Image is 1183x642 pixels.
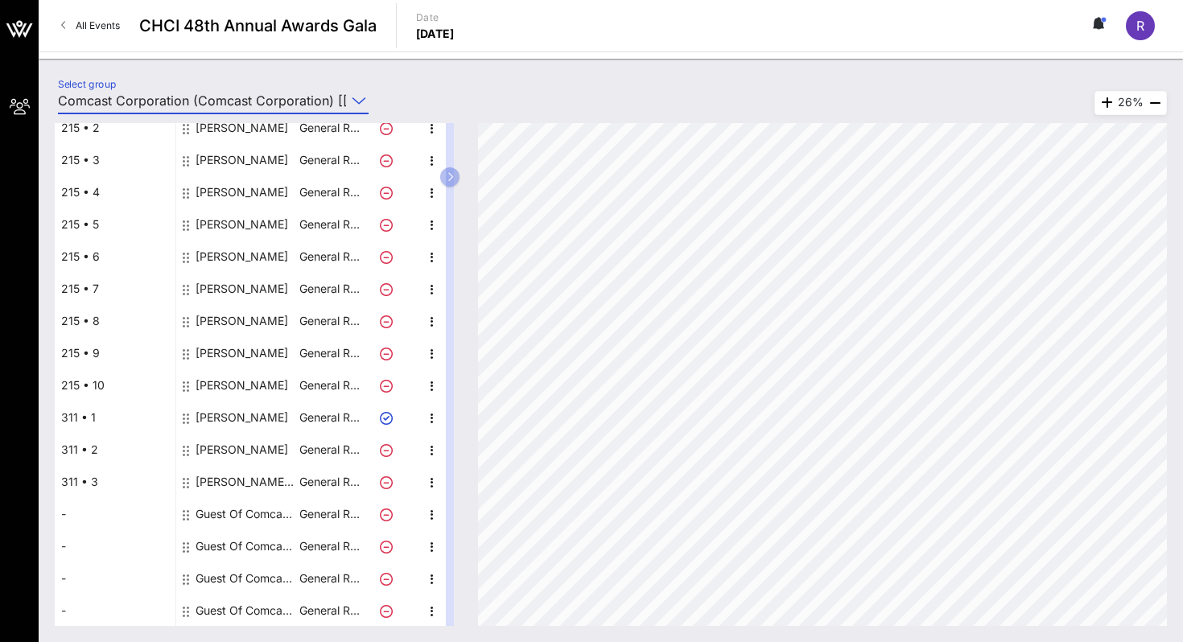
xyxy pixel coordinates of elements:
[55,401,175,434] div: 311 • 1
[196,208,288,241] div: Lori Montenegro
[297,273,361,305] p: General R…
[196,305,288,337] div: Julissa Marenco
[196,434,288,466] div: Jackie Puente
[55,530,175,562] div: -
[297,434,361,466] p: General R…
[196,337,288,369] div: Julie Inlow Munoz
[55,562,175,595] div: -
[297,498,361,530] p: General R…
[196,562,297,595] div: Guest Of Comcast Corporation
[55,112,175,144] div: 215 • 2
[196,369,288,401] div: Claudia Colomo
[196,595,297,627] div: Guest Of Comcast Corporation
[55,176,175,208] div: 215 • 4
[196,241,288,273] div: Christina Londono
[196,530,297,562] div: Guest Of Comcast Corporation
[55,273,175,305] div: 215 • 7
[55,305,175,337] div: 215 • 8
[55,434,175,466] div: 311 • 2
[297,112,361,144] p: General R…
[1094,91,1167,115] div: 26%
[416,10,455,26] p: Date
[55,337,175,369] div: 215 • 9
[55,466,175,498] div: 311 • 3
[52,13,130,39] a: All Events
[55,369,175,401] div: 215 • 10
[55,208,175,241] div: 215 • 5
[196,144,288,176] div: Miguel Franco
[297,337,361,369] p: General R…
[297,401,361,434] p: General R…
[297,208,361,241] p: General R…
[297,305,361,337] p: General R…
[76,19,120,31] span: All Events
[1126,11,1155,40] div: R
[297,530,361,562] p: General R…
[55,144,175,176] div: 215 • 3
[196,176,288,208] div: Daniela Barrera
[58,78,116,90] label: Select group
[55,498,175,530] div: -
[297,176,361,208] p: General R…
[55,241,175,273] div: 215 • 6
[297,369,361,401] p: General R…
[1136,18,1144,34] span: R
[196,112,288,144] div: Lance West
[55,595,175,627] div: -
[139,14,377,38] span: CHCI 48th Annual Awards Gala
[196,466,297,498] div: Juan Otero
[297,144,361,176] p: General R…
[196,273,288,305] div: Javier Vega
[297,466,361,498] p: General R…
[297,241,361,273] p: General R…
[416,26,455,42] p: [DATE]
[297,562,361,595] p: General R…
[196,401,288,434] div: Leo Munoz
[196,498,297,530] div: Guest Of Comcast Corporation
[297,595,361,627] p: General R…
